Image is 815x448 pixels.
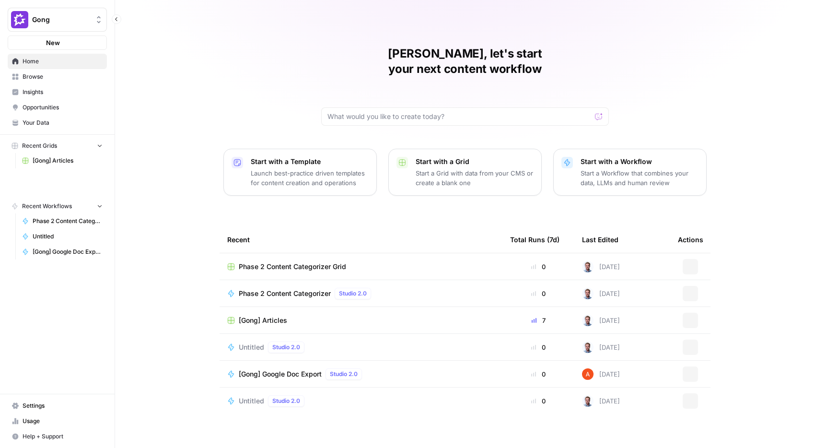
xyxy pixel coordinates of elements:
[582,342,620,353] div: [DATE]
[582,368,594,380] img: cje7zb9ux0f2nqyv5qqgv3u0jxek
[227,342,495,353] a: UntitledStudio 2.0
[33,156,103,165] span: [Gong] Articles
[510,369,567,379] div: 0
[33,248,103,256] span: [Gong] Google Doc Export
[22,202,72,211] span: Recent Workflows
[582,261,620,272] div: [DATE]
[510,262,567,271] div: 0
[582,315,620,326] div: [DATE]
[321,46,609,77] h1: [PERSON_NAME], let's start your next content workflow
[46,38,60,47] span: New
[23,88,103,96] span: Insights
[510,342,567,352] div: 0
[239,369,322,379] span: [Gong] Google Doc Export
[8,398,107,413] a: Settings
[582,395,620,407] div: [DATE]
[272,397,300,405] span: Studio 2.0
[22,141,57,150] span: Recent Grids
[330,370,358,378] span: Studio 2.0
[581,168,699,188] p: Start a Workflow that combines your data, LLMs and human review
[227,316,495,325] a: [Gong] Articles
[8,54,107,69] a: Home
[8,199,107,213] button: Recent Workflows
[388,149,542,196] button: Start with a GridStart a Grid with data from your CMS or create a blank one
[239,262,346,271] span: Phase 2 Content Categorizer Grid
[678,226,703,253] div: Actions
[18,244,107,259] a: [Gong] Google Doc Export
[239,342,264,352] span: Untitled
[582,226,618,253] div: Last Edited
[33,217,103,225] span: Phase 2 Content Categorizer
[8,100,107,115] a: Opportunities
[23,118,103,127] span: Your Data
[327,112,591,121] input: What would you like to create today?
[227,226,495,253] div: Recent
[23,57,103,66] span: Home
[582,288,594,299] img: bf076u973kud3p63l3g8gndu11n6
[582,261,594,272] img: bf076u973kud3p63l3g8gndu11n6
[416,157,534,166] p: Start with a Grid
[553,149,707,196] button: Start with a WorkflowStart a Workflow that combines your data, LLMs and human review
[32,15,90,24] span: Gong
[227,288,495,299] a: Phase 2 Content CategorizerStudio 2.0
[582,395,594,407] img: bf076u973kud3p63l3g8gndu11n6
[510,396,567,406] div: 0
[8,8,107,32] button: Workspace: Gong
[251,157,369,166] p: Start with a Template
[223,149,377,196] button: Start with a TemplateLaunch best-practice driven templates for content creation and operations
[23,103,103,112] span: Opportunities
[23,432,103,441] span: Help + Support
[510,316,567,325] div: 7
[8,139,107,153] button: Recent Grids
[510,289,567,298] div: 0
[227,368,495,380] a: [Gong] Google Doc ExportStudio 2.0
[23,72,103,81] span: Browse
[11,11,28,28] img: Gong Logo
[582,342,594,353] img: bf076u973kud3p63l3g8gndu11n6
[227,262,495,271] a: Phase 2 Content Categorizer Grid
[272,343,300,352] span: Studio 2.0
[8,429,107,444] button: Help + Support
[582,288,620,299] div: [DATE]
[339,289,367,298] span: Studio 2.0
[18,213,107,229] a: Phase 2 Content Categorizer
[239,396,264,406] span: Untitled
[239,316,287,325] span: [Gong] Articles
[239,289,331,298] span: Phase 2 Content Categorizer
[18,153,107,168] a: [Gong] Articles
[582,368,620,380] div: [DATE]
[581,157,699,166] p: Start with a Workflow
[23,401,103,410] span: Settings
[8,84,107,100] a: Insights
[8,69,107,84] a: Browse
[33,232,103,241] span: Untitled
[23,417,103,425] span: Usage
[251,168,369,188] p: Launch best-practice driven templates for content creation and operations
[227,395,495,407] a: UntitledStudio 2.0
[18,229,107,244] a: Untitled
[510,226,559,253] div: Total Runs (7d)
[8,413,107,429] a: Usage
[582,315,594,326] img: bf076u973kud3p63l3g8gndu11n6
[8,115,107,130] a: Your Data
[416,168,534,188] p: Start a Grid with data from your CMS or create a blank one
[8,35,107,50] button: New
